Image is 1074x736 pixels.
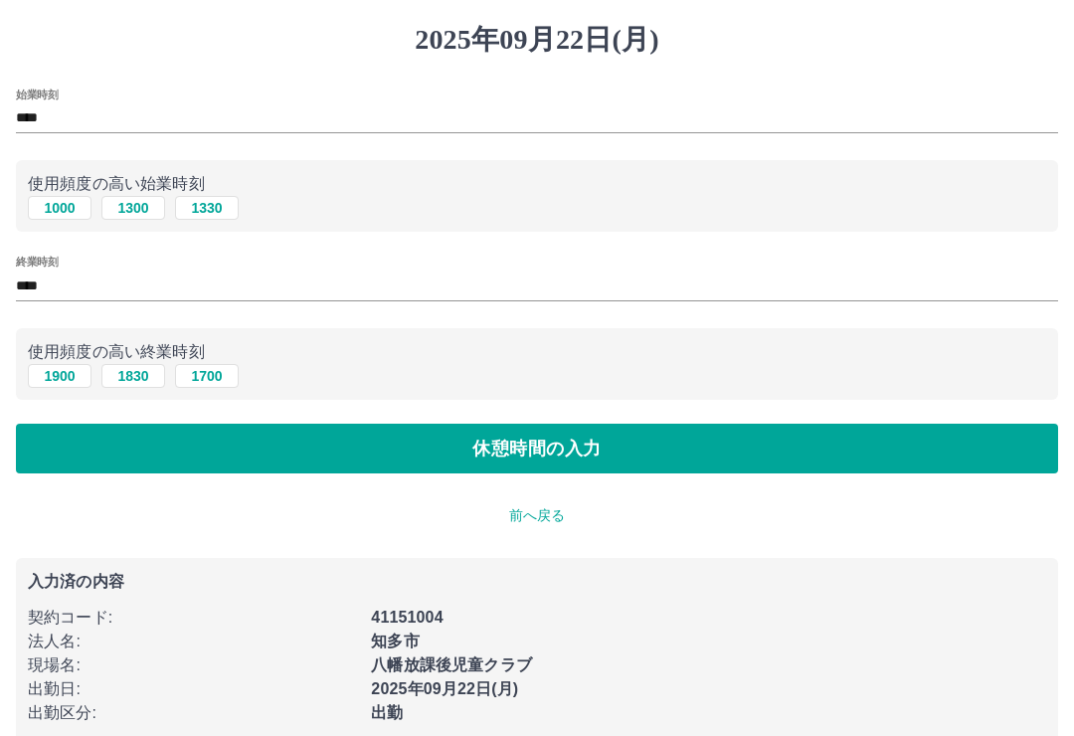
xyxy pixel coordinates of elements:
[16,424,1058,473] button: 休憩時間の入力
[28,630,359,653] p: 法人名 :
[28,364,91,388] button: 1900
[16,23,1058,57] h1: 2025年09月22日(月)
[101,364,165,388] button: 1830
[371,680,518,697] b: 2025年09月22日(月)
[371,656,532,673] b: 八幡放課後児童クラブ
[175,364,239,388] button: 1700
[28,196,91,220] button: 1000
[16,87,58,101] label: 始業時刻
[28,606,359,630] p: 契約コード :
[28,653,359,677] p: 現場名 :
[371,704,403,721] b: 出勤
[28,677,359,701] p: 出勤日 :
[16,505,1058,526] p: 前へ戻る
[371,633,419,649] b: 知多市
[28,172,1046,196] p: 使用頻度の高い始業時刻
[28,574,1046,590] p: 入力済の内容
[28,701,359,725] p: 出勤区分 :
[175,196,239,220] button: 1330
[28,340,1046,364] p: 使用頻度の高い終業時刻
[16,255,58,270] label: 終業時刻
[101,196,165,220] button: 1300
[371,609,443,626] b: 41151004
